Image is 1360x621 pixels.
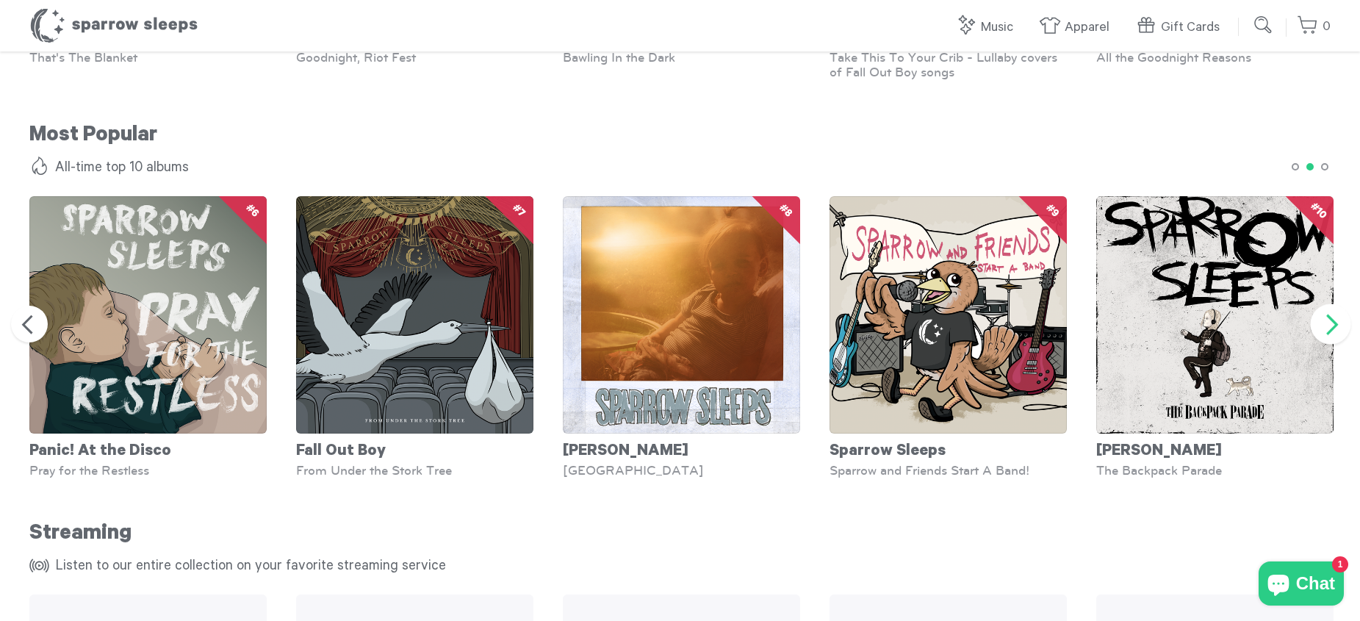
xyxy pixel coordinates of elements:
a: Music [955,12,1021,43]
button: Previous [11,306,48,342]
div: [GEOGRAPHIC_DATA] [563,463,800,478]
a: Panic! At the Disco Pray for the Restless [29,196,267,478]
inbox-online-store-chat: Shopify online store chat [1254,561,1348,609]
div: That's The Blanket [29,50,267,65]
a: [PERSON_NAME] The Backpack Parade [1096,196,1334,478]
div: All the Goodnight Reasons [1096,50,1334,65]
a: 0 [1297,11,1331,43]
a: Gift Cards [1135,12,1227,43]
button: 2 of 2 [1316,556,1331,571]
button: 1 of 3 [1287,158,1301,173]
div: Take This To Your Crib - Lullaby covers of Fall Out Boy songs [830,50,1067,79]
div: The Backpack Parade [1096,463,1334,478]
img: SS-KiddiePoolAvenue-Cover-1600x1600_grande.png [563,196,800,434]
h4: Listen to our entire collection on your favorite streaming service [29,556,1331,578]
button: 3 of 3 [1316,158,1331,173]
div: From Under the Stork Tree [296,463,533,478]
div: Bawling In the Dark [563,50,800,65]
div: Pray for the Restless [29,463,267,478]
button: Next [1311,304,1351,344]
a: Apparel [1039,12,1117,43]
h2: Streaming [29,522,1331,549]
a: Sparrow Sleeps Sparrow and Friends Start A Band! [830,196,1067,478]
h1: Sparrow Sleeps [29,7,198,44]
div: Goodnight, Riot Fest [296,50,533,65]
div: [PERSON_NAME] [1096,434,1334,463]
img: SparrowSleeps-FallOutBoy-FromUndertheStorkTree-Cover1600x1600_grande.png [296,196,533,434]
div: Fall Out Boy [296,434,533,463]
a: Fall Out Boy From Under the Stork Tree [296,196,533,478]
button: 2 of 3 [1301,158,1316,173]
button: 1 of 2 [1301,556,1316,571]
div: Sparrow Sleeps [830,434,1067,463]
div: Sparrow and Friends Start A Band! [830,463,1067,478]
div: Panic! At the Disco [29,434,267,463]
img: SparrowSleeps-PrayfortheRestless-cover_grande.png [29,196,267,434]
h4: All-time top 10 albums [29,158,1331,180]
h2: Most Popular [29,123,1331,151]
a: [PERSON_NAME] [GEOGRAPHIC_DATA] [563,196,800,478]
input: Submit [1249,10,1278,40]
img: MyChemicalRomance-TheBackpackParade-Cover-SparrowSleeps_grande.png [1096,196,1334,434]
div: [PERSON_NAME] [563,434,800,463]
img: SparrowAndFriends-StartABand-Cover_grande.png [830,196,1067,434]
